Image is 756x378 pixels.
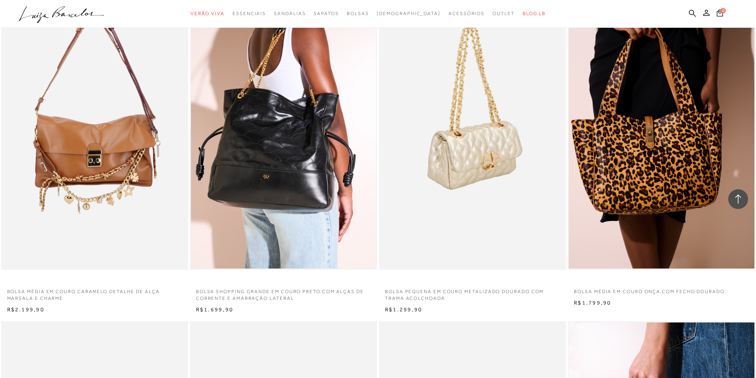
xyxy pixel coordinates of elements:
a: categoryNavScreenReaderText [190,6,225,21]
a: BOLSA MÉDIA EM COURO ONÇA COM FECHO DOURADO [568,284,755,295]
span: Sapatos [314,11,339,16]
span: Outlet [492,11,515,16]
span: 0 [720,8,726,13]
span: R$1.299,90 [385,306,422,313]
span: BLOG LB [523,11,546,16]
a: categoryNavScreenReaderText [492,6,515,21]
a: BLOG LB [523,6,546,21]
a: BOLSA MÉDIA EM COURO CARAMELO DETALHE DE ALÇA MARSALA E CHARME [1,284,188,302]
a: BOLSA SHOPPING GRANDE EM COURO PRETO COM ALÇAS DE CORRENTE E AMARRAÇÃO LATERAL [190,284,377,302]
span: R$2.199,90 [7,306,44,313]
a: categoryNavScreenReaderText [314,6,339,21]
a: categoryNavScreenReaderText [233,6,266,21]
span: R$1.699,90 [196,306,233,313]
span: Essenciais [233,11,266,16]
a: BOLSA PEQUENA EM COURO METALIZADO DOURADO COM TRAMA ACOLCHOADA [379,284,566,302]
span: Sandálias [274,11,306,16]
span: Bolsas [347,11,369,16]
a: noSubCategoriesText [377,6,441,21]
span: Verão Viva [190,11,225,16]
a: categoryNavScreenReaderText [448,6,485,21]
span: R$1.799,90 [574,299,611,306]
button: 0 [714,9,725,19]
span: Acessórios [448,11,485,16]
a: categoryNavScreenReaderText [274,6,306,21]
span: [DEMOGRAPHIC_DATA] [377,11,441,16]
a: categoryNavScreenReaderText [347,6,369,21]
